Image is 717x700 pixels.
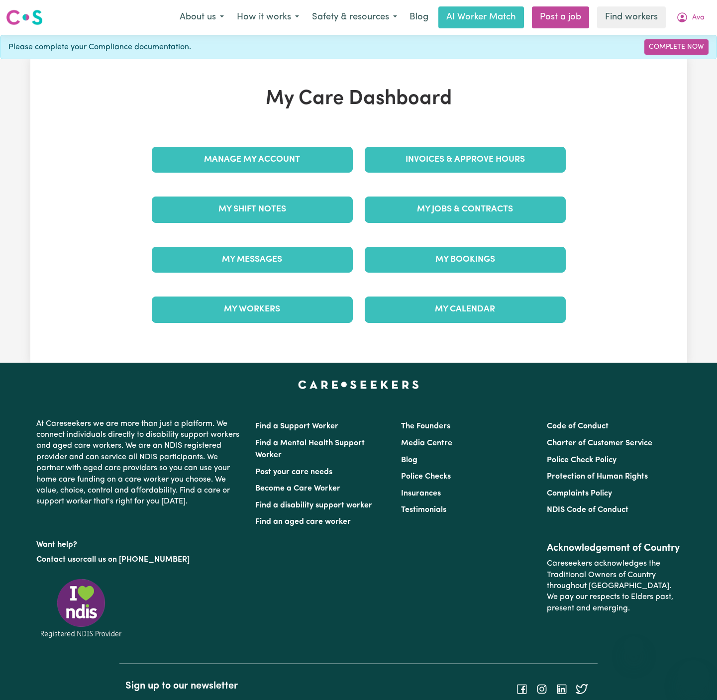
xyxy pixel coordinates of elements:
span: Ava [692,12,705,23]
a: Become a Care Worker [255,485,340,493]
a: Find workers [597,6,666,28]
p: or [36,550,243,569]
a: Find a Support Worker [255,422,338,430]
a: Police Check Policy [547,456,616,464]
a: Charter of Customer Service [547,439,652,447]
button: Safety & resources [306,7,404,28]
a: Follow Careseekers on Twitter [576,685,588,693]
p: At Careseekers we are more than just a platform. We connect individuals directly to disability su... [36,414,243,511]
a: Blog [404,6,434,28]
a: My Calendar [365,297,566,322]
a: Testimonials [401,506,446,514]
a: Follow Careseekers on Instagram [536,685,548,693]
button: How it works [230,7,306,28]
a: Contact us [36,556,76,564]
a: My Workers [152,297,353,322]
p: Careseekers acknowledges the Traditional Owners of Country throughout [GEOGRAPHIC_DATA]. We pay o... [547,554,681,618]
a: Post a job [532,6,589,28]
a: My Shift Notes [152,197,353,222]
a: Find a Mental Health Support Worker [255,439,365,459]
a: NDIS Code of Conduct [547,506,628,514]
img: Registered NDIS provider [36,577,126,639]
a: Code of Conduct [547,422,609,430]
a: Careseekers home page [298,381,419,389]
h2: Sign up to our newsletter [125,680,352,692]
span: Please complete your Compliance documentation. [8,41,191,53]
h2: Acknowledgement of Country [547,542,681,554]
a: Insurances [401,490,441,498]
iframe: Button to launch messaging window [677,660,709,692]
p: Want help? [36,535,243,550]
a: Invoices & Approve Hours [365,147,566,173]
button: About us [173,7,230,28]
a: Media Centre [401,439,452,447]
img: Careseekers logo [6,8,43,26]
a: Manage My Account [152,147,353,173]
a: Blog [401,456,417,464]
a: Follow Careseekers on LinkedIn [556,685,568,693]
iframe: Close message [624,636,644,656]
a: Follow Careseekers on Facebook [516,685,528,693]
a: Protection of Human Rights [547,473,648,481]
h1: My Care Dashboard [146,87,572,111]
a: Police Checks [401,473,451,481]
a: Complete Now [644,39,709,55]
a: My Jobs & Contracts [365,197,566,222]
a: Post your care needs [255,468,332,476]
a: Complaints Policy [547,490,612,498]
a: The Founders [401,422,450,430]
a: AI Worker Match [438,6,524,28]
a: My Messages [152,247,353,273]
a: My Bookings [365,247,566,273]
a: call us on [PHONE_NUMBER] [83,556,190,564]
button: My Account [670,7,711,28]
a: Find an aged care worker [255,518,351,526]
a: Find a disability support worker [255,501,372,509]
a: Careseekers logo [6,6,43,29]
